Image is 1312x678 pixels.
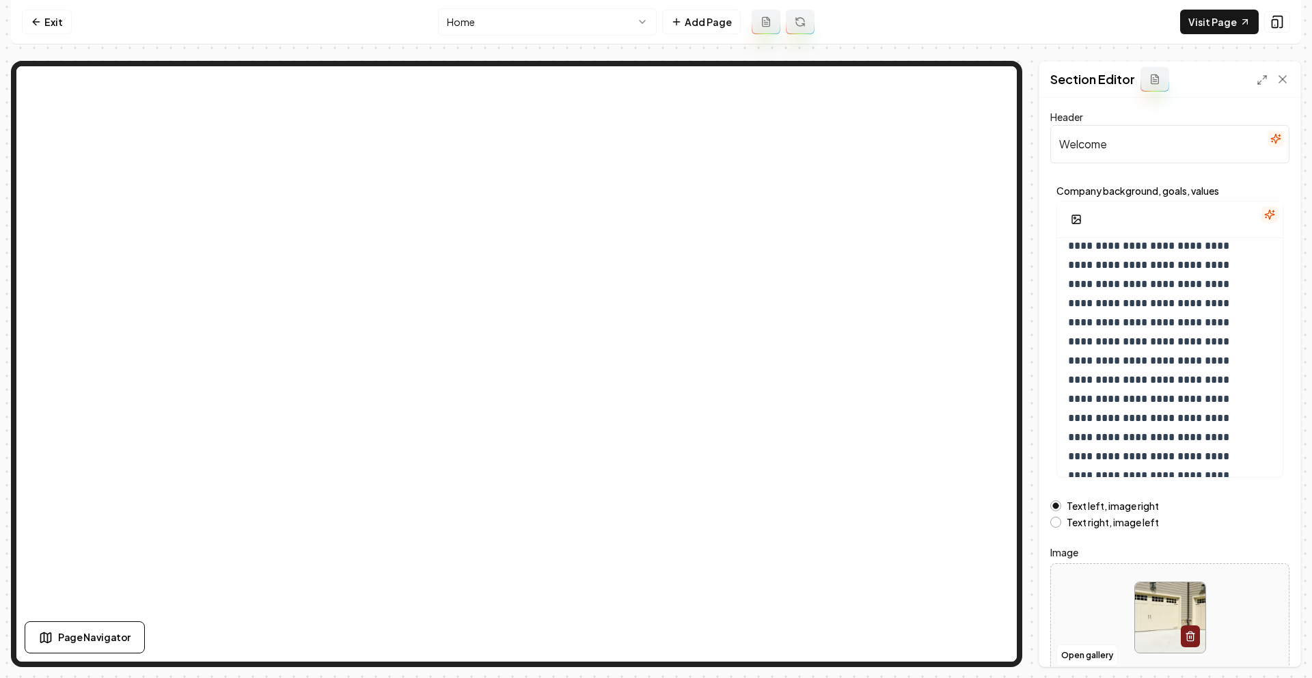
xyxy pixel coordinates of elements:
button: Open gallery [1056,645,1118,666]
label: Company background, goals, values [1056,186,1283,195]
label: Image [1050,544,1289,560]
button: Regenerate page [786,10,815,34]
button: Add admin section prompt [1140,67,1169,92]
span: Page Navigator [58,630,131,645]
button: Add Image [1063,207,1090,232]
img: image [1135,582,1205,653]
button: Add admin page prompt [752,10,780,34]
button: Page Navigator [25,621,145,653]
a: Exit [22,10,72,34]
button: Add Page [662,10,741,34]
label: Text left, image right [1067,501,1159,511]
a: Visit Page [1180,10,1259,34]
label: Header [1050,111,1083,123]
input: Header [1050,125,1289,163]
h2: Section Editor [1050,70,1135,89]
label: Text right, image left [1067,517,1159,527]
